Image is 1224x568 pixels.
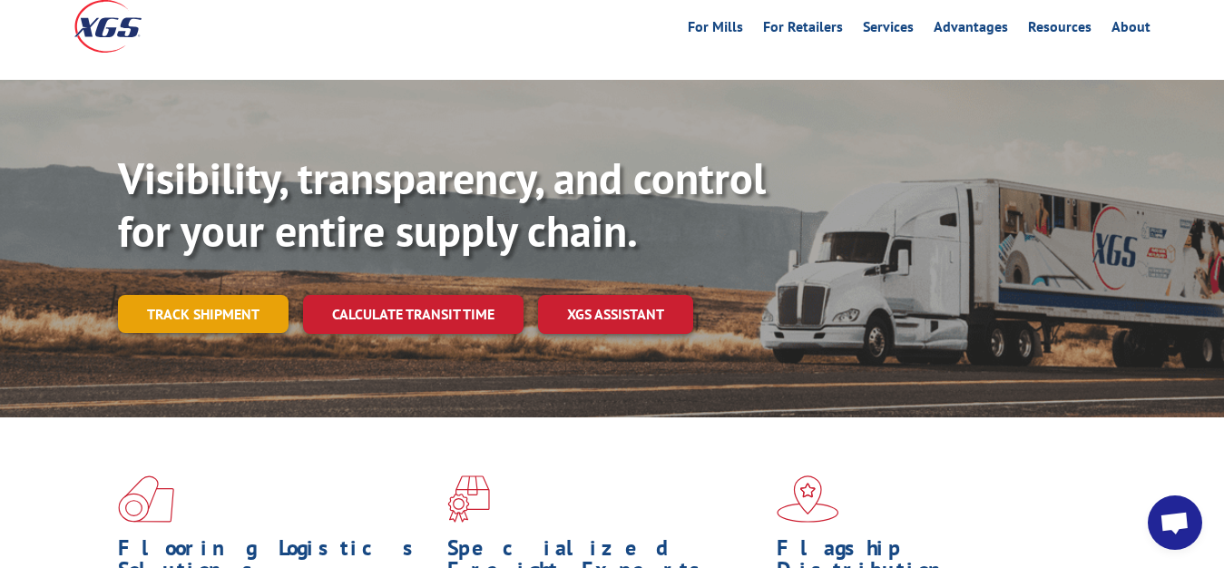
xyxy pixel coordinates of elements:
[538,295,693,334] a: XGS ASSISTANT
[1028,20,1092,40] a: Resources
[303,295,524,334] a: Calculate transit time
[934,20,1008,40] a: Advantages
[688,20,743,40] a: For Mills
[118,475,174,523] img: xgs-icon-total-supply-chain-intelligence-red
[863,20,914,40] a: Services
[118,295,289,333] a: Track shipment
[763,20,843,40] a: For Retailers
[1111,20,1151,40] a: About
[777,475,839,523] img: xgs-icon-flagship-distribution-model-red
[1148,495,1202,550] div: Open chat
[118,150,766,259] b: Visibility, transparency, and control for your entire supply chain.
[447,475,490,523] img: xgs-icon-focused-on-flooring-red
